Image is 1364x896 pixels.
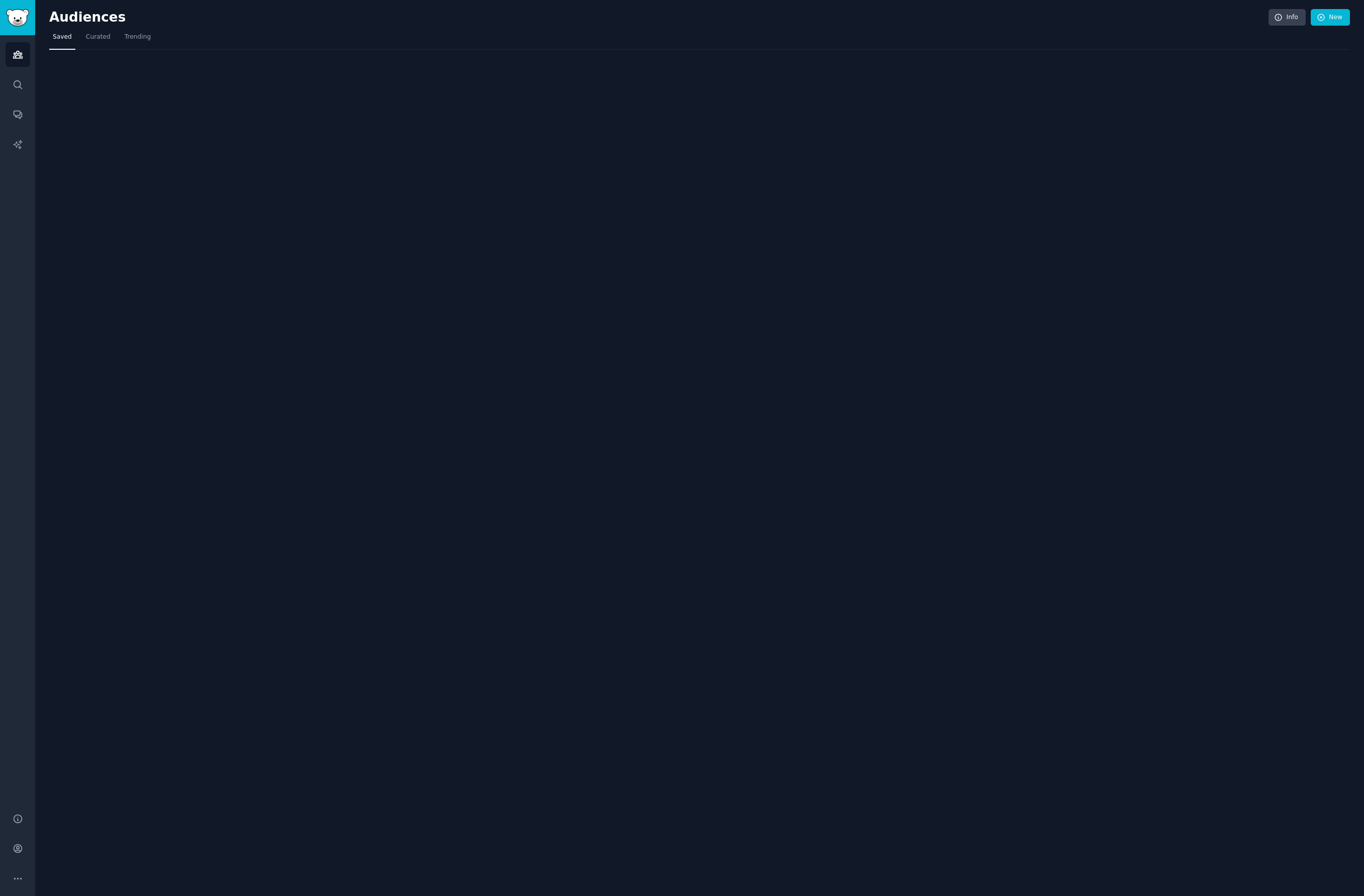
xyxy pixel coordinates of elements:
[1269,9,1306,26] a: Info
[86,33,111,42] span: Curated
[53,33,72,42] span: Saved
[121,29,154,50] a: Trending
[1311,9,1350,26] a: New
[82,29,114,50] a: Curated
[125,33,151,42] span: Trending
[49,10,1269,26] h2: Audiences
[6,9,29,27] img: GummySearch logo
[49,29,75,50] a: Saved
